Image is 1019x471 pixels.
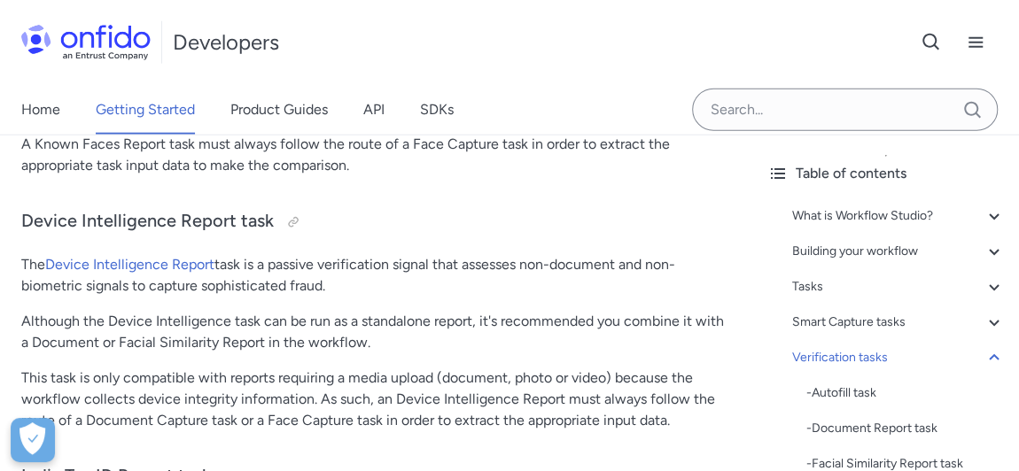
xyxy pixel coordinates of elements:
input: Onfido search input field [692,89,998,131]
a: -Autofill task [806,382,1005,404]
a: Device Intelligence Report [45,256,214,273]
a: What is Workflow Studio? [792,205,1005,227]
img: Onfido Logo [21,25,151,60]
h1: Developers [173,28,279,57]
svg: Open navigation menu button [965,32,986,53]
svg: Open search button [921,32,942,53]
a: SDKs [420,85,454,135]
a: Product Guides [230,85,328,135]
a: API [363,85,385,135]
div: Table of contents [767,163,1005,184]
p: This task is only compatible with reports requiring a media upload (document, photo or video) bec... [21,367,732,431]
a: Building your workflow [792,241,1005,262]
a: Getting Started [96,85,195,135]
button: Open navigation menu button [953,20,998,65]
h3: Device Intelligence Report task [21,208,732,236]
div: Cookie Preferences [11,418,55,462]
a: Verification tasks [792,347,1005,368]
button: Open Preferences [11,418,55,462]
button: Open search button [909,20,953,65]
p: Although the Device Intelligence task can be run as a standalone report, it's recommended you com... [21,311,732,353]
p: The task is a passive verification signal that assesses non-document and non-biometric signals to... [21,254,732,297]
a: Smart Capture tasks [792,312,1005,333]
p: A Known Faces Report task must always follow the route of a Face Capture task in order to extract... [21,134,732,176]
a: Home [21,85,60,135]
a: Tasks [792,276,1005,297]
a: -Document Report task [806,418,1005,439]
div: - Document Report task [806,418,1005,439]
div: - Autofill task [806,382,1005,404]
